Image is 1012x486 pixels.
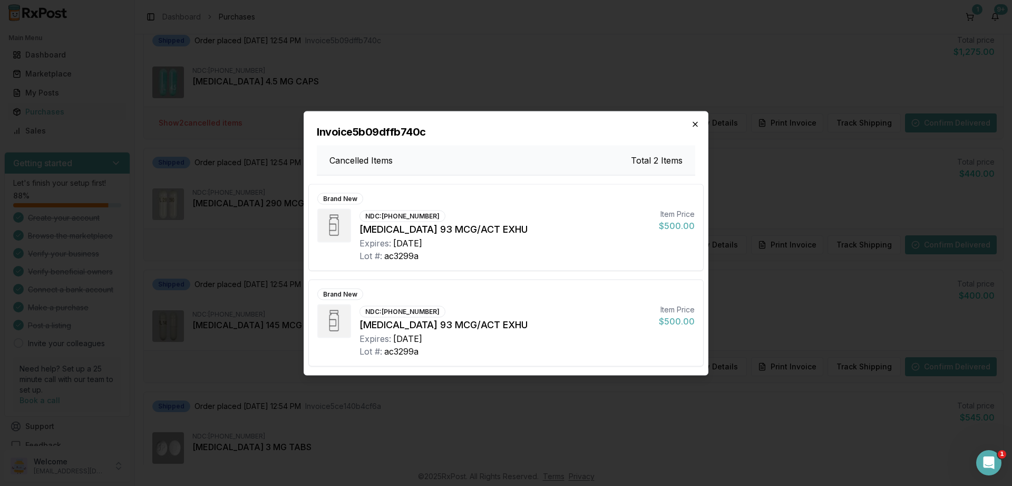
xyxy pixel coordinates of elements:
h3: Total 2 Items [631,154,683,166]
div: NDC: [PHONE_NUMBER] [359,210,445,222]
img: Xhance 93 MCG/ACT EXHU [318,305,350,337]
div: Expires: [359,332,391,345]
div: Item Price [659,208,695,219]
div: NDC: [PHONE_NUMBER] [359,306,445,317]
div: $500.00 [659,219,695,232]
div: Lot #: [359,249,382,262]
img: Xhance 93 MCG/ACT EXHU [318,209,350,241]
div: $500.00 [659,315,695,327]
h3: Cancelled Items [329,154,393,166]
span: 1 [998,450,1006,459]
div: Brand New [317,193,363,204]
div: Brand New [317,288,363,300]
div: Item Price [659,304,695,315]
div: [MEDICAL_DATA] 93 MCG/ACT EXHU [359,317,650,332]
iframe: Intercom live chat [976,450,1001,475]
div: Expires: [359,236,391,249]
div: [MEDICAL_DATA] 93 MCG/ACT EXHU [359,222,650,236]
h2: Invoice 5b09dffb740c [317,124,695,139]
div: ac3299a [384,249,419,262]
div: Lot #: [359,345,382,357]
div: [DATE] [393,332,422,345]
div: ac3299a [384,345,419,357]
div: [DATE] [393,236,422,249]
